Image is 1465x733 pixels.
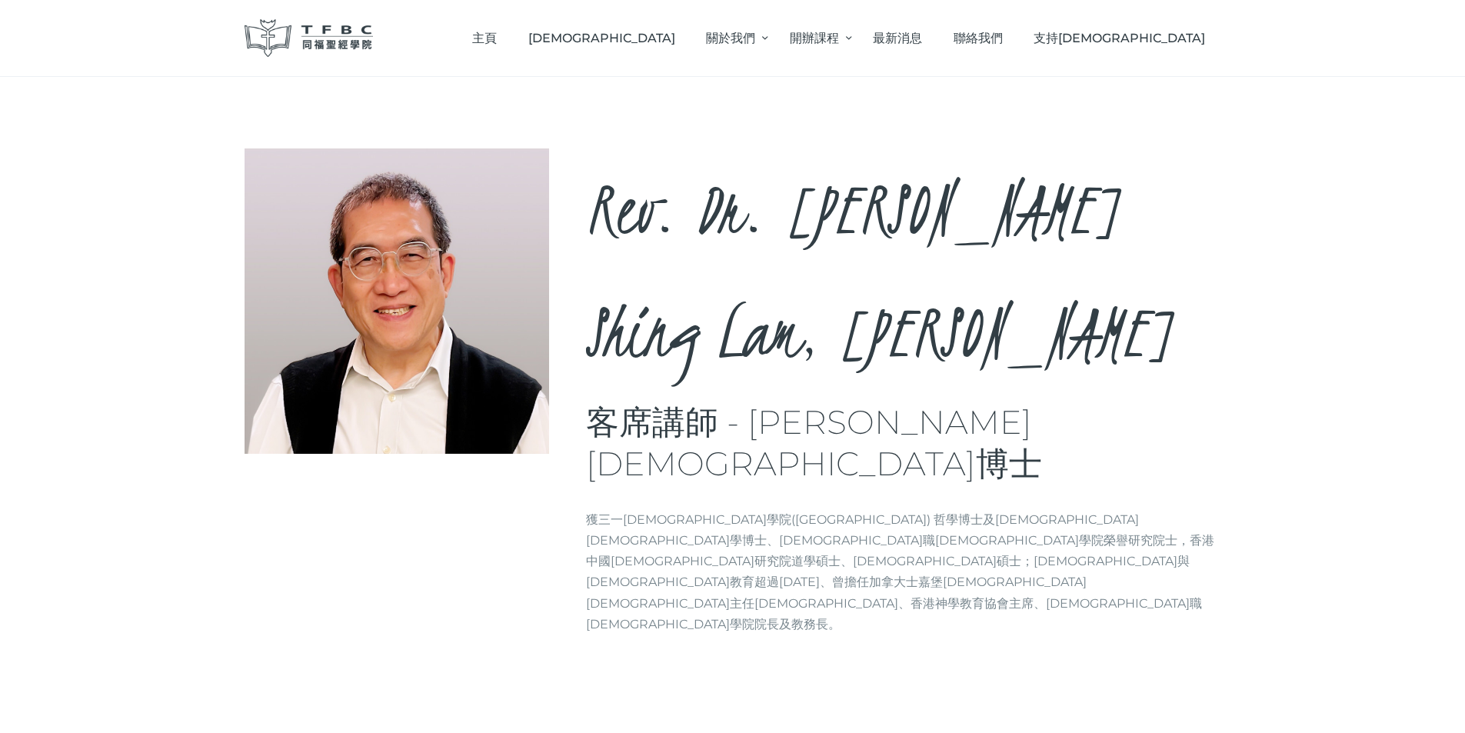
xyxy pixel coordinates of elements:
a: [DEMOGRAPHIC_DATA] [512,15,691,61]
a: 支持[DEMOGRAPHIC_DATA] [1018,15,1221,61]
a: 最新消息 [857,15,938,61]
a: 主頁 [457,15,513,61]
img: 同福聖經學院 TFBC [245,19,374,57]
img: Rev. Dr. Li Shing Lam, Derek [245,148,550,454]
span: 最新消息 [873,31,922,45]
span: 聯絡我們 [954,31,1003,45]
h2: Rev. Dr. [PERSON_NAME] Shing Lam, [PERSON_NAME] [586,148,1221,395]
a: 聯絡我們 [937,15,1018,61]
a: 開辦課程 [774,15,857,61]
span: 主頁 [472,31,497,45]
h3: 客席講師 - [PERSON_NAME][DEMOGRAPHIC_DATA]博士 [586,402,1221,485]
a: 關於我們 [691,15,774,61]
span: 開辦課程 [790,31,839,45]
span: 關於我們 [706,31,755,45]
p: 獲三一[DEMOGRAPHIC_DATA]學院([GEOGRAPHIC_DATA]) 哲學博士及[DEMOGRAPHIC_DATA][DEMOGRAPHIC_DATA]學博士、[DEMOGRAP... [586,509,1221,635]
span: 支持[DEMOGRAPHIC_DATA] [1034,31,1205,45]
span: [DEMOGRAPHIC_DATA] [528,31,675,45]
